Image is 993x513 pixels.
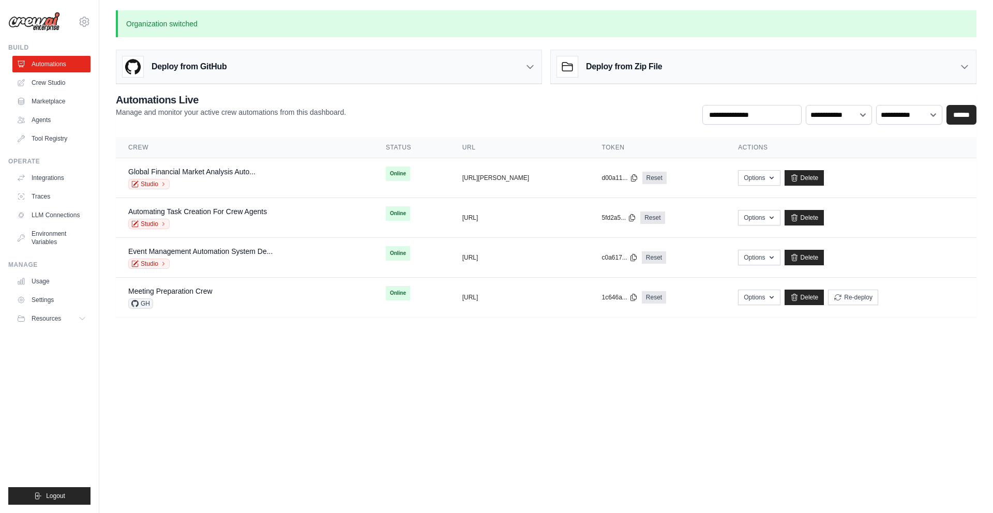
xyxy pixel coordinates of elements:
[128,259,170,269] a: Studio
[726,137,976,158] th: Actions
[642,291,666,304] a: Reset
[386,206,410,221] span: Online
[128,168,255,176] a: Global Financial Market Analysis Auto...
[640,212,665,224] a: Reset
[785,170,824,186] a: Delete
[373,137,450,158] th: Status
[8,12,60,32] img: Logo
[116,93,346,107] h2: Automations Live
[12,56,91,72] a: Automations
[601,174,638,182] button: d00a11...
[785,210,824,225] a: Delete
[123,56,143,77] img: GitHub Logo
[128,207,267,216] a: Automating Task Creation For Crew Agents
[785,250,824,265] a: Delete
[785,290,824,305] a: Delete
[601,214,636,222] button: 5fd2a5...
[450,137,590,158] th: URL
[386,246,410,261] span: Online
[738,250,780,265] button: Options
[8,487,91,505] button: Logout
[128,179,170,189] a: Studio
[642,172,667,184] a: Reset
[386,167,410,181] span: Online
[128,287,213,295] a: Meeting Preparation Crew
[601,293,637,301] button: 1c646a...
[8,157,91,165] div: Operate
[12,93,91,110] a: Marketplace
[589,137,726,158] th: Token
[828,290,878,305] button: Re-deploy
[601,253,637,262] button: c0a617...
[586,61,662,73] h3: Deploy from Zip File
[12,207,91,223] a: LLM Connections
[128,247,273,255] a: Event Management Automation System De...
[12,112,91,128] a: Agents
[46,492,65,500] span: Logout
[12,310,91,327] button: Resources
[738,210,780,225] button: Options
[128,219,170,229] a: Studio
[116,107,346,117] p: Manage and monitor your active crew automations from this dashboard.
[12,170,91,186] a: Integrations
[116,137,373,158] th: Crew
[642,251,666,264] a: Reset
[116,10,976,37] p: Organization switched
[462,174,529,182] button: [URL][PERSON_NAME]
[152,61,227,73] h3: Deploy from GitHub
[738,290,780,305] button: Options
[8,43,91,52] div: Build
[386,286,410,300] span: Online
[128,298,153,309] span: GH
[12,130,91,147] a: Tool Registry
[12,225,91,250] a: Environment Variables
[12,188,91,205] a: Traces
[738,170,780,186] button: Options
[12,74,91,91] a: Crew Studio
[32,314,61,323] span: Resources
[8,261,91,269] div: Manage
[12,292,91,308] a: Settings
[12,273,91,290] a: Usage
